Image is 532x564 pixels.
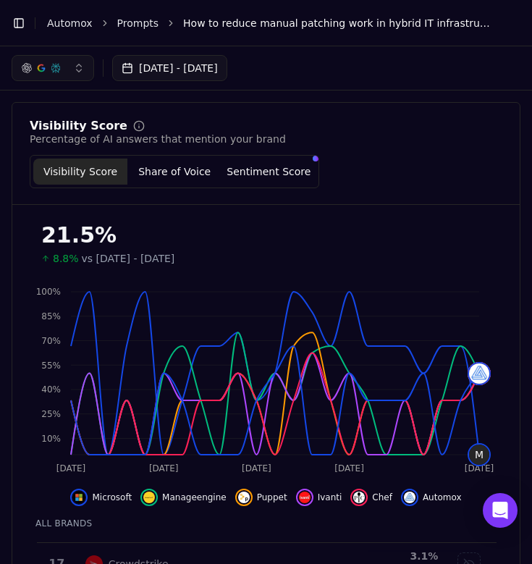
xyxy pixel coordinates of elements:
tspan: 40% [41,384,61,395]
div: All Brands [35,518,497,529]
button: Hide automox data [401,489,462,506]
img: ivanti [299,492,311,503]
tspan: 70% [41,336,61,346]
span: Ivanti [318,492,342,503]
tspan: [DATE] [334,463,364,473]
div: 21.5% [41,222,491,248]
span: Automox [423,492,462,503]
span: How to reduce manual patching work in hybrid IT infrastructure? [183,16,491,30]
a: Prompts [117,16,159,30]
div: Visibility Score [30,120,127,132]
span: 8.8% [53,251,79,266]
img: manageengine [143,492,155,503]
button: Hide puppet data [235,489,287,506]
tspan: 25% [41,409,61,419]
tspan: [DATE] [465,463,494,473]
tspan: 55% [41,361,61,371]
span: vs [DATE] - [DATE] [82,251,175,266]
button: Hide chef data [350,489,392,506]
button: Hide microsoft data [70,489,132,506]
tspan: [DATE] [56,463,86,473]
a: Automox [47,16,93,30]
img: chef [353,492,365,503]
button: Sentiment Score [221,159,316,185]
img: automox [404,492,415,503]
button: Visibility Score [33,159,127,185]
tspan: 85% [41,311,61,321]
img: puppet [238,492,250,503]
span: Chef [372,492,392,503]
div: Open Intercom Messenger [483,493,518,528]
tspan: 10% [41,434,61,444]
span: M [469,445,489,465]
button: [DATE] - [DATE] [112,55,227,81]
tspan: [DATE] [149,463,179,473]
img: microsoft [73,492,85,503]
tspan: 100% [36,287,61,297]
span: Puppet [257,492,287,503]
tspan: [DATE] [242,463,271,473]
button: Share of Voice [127,159,221,185]
img: automox [469,363,489,384]
div: 3.1 % [317,549,438,563]
div: Percentage of AI answers that mention your brand [30,132,502,146]
button: Hide ivanti data [296,489,342,506]
button: Hide manageengine data [140,489,227,506]
nav: breadcrumb [47,16,491,30]
span: Manageengine [162,492,227,503]
span: Microsoft [92,492,132,503]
